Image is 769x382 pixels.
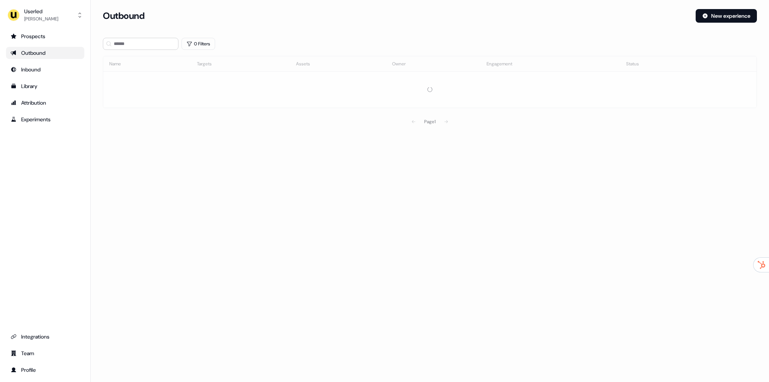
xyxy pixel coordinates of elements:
div: Userled [24,8,58,15]
a: Go to team [6,347,84,359]
a: Go to templates [6,80,84,92]
a: Go to outbound experience [6,47,84,59]
a: Go to prospects [6,30,84,42]
div: Attribution [11,99,80,107]
div: Experiments [11,116,80,123]
a: Go to experiments [6,113,84,125]
button: Userled[PERSON_NAME] [6,6,84,24]
a: Go to attribution [6,97,84,109]
a: Go to profile [6,364,84,376]
div: [PERSON_NAME] [24,15,58,23]
div: Inbound [11,66,80,73]
button: New experience [696,9,757,23]
h3: Outbound [103,10,144,22]
div: Prospects [11,32,80,40]
button: 0 Filters [181,38,215,50]
div: Profile [11,366,80,374]
a: Go to integrations [6,331,84,343]
div: Outbound [11,49,80,57]
div: Team [11,350,80,357]
div: Integrations [11,333,80,340]
div: Library [11,82,80,90]
a: Go to Inbound [6,63,84,76]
